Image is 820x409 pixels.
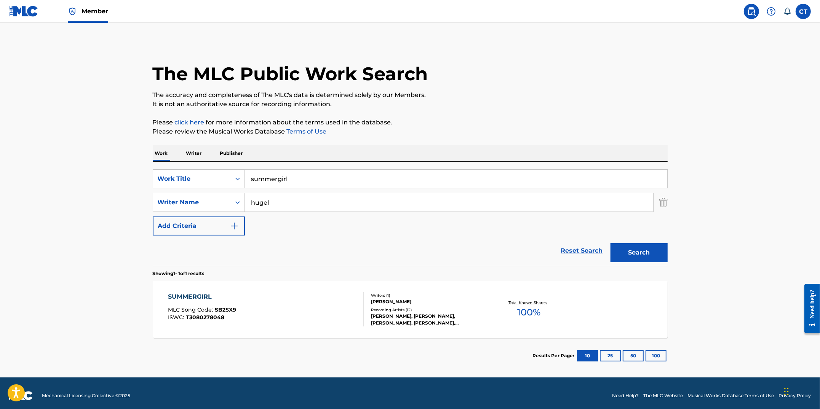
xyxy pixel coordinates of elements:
[747,7,756,16] img: search
[153,281,668,338] a: SUMMERGIRLMLC Song Code:SB2SX9ISWC:T3080278048Writers (1)[PERSON_NAME]Recording Artists (12)[PERS...
[153,62,428,85] h1: The MLC Public Work Search
[687,392,774,399] a: Musical Works Database Terms of Use
[643,392,683,399] a: The MLC Website
[218,145,245,161] p: Publisher
[9,6,38,17] img: MLC Logo
[623,350,644,361] button: 50
[557,242,607,259] a: Reset Search
[600,350,621,361] button: 25
[778,392,811,399] a: Privacy Policy
[153,127,668,136] p: Please review the Musical Works Database
[577,350,598,361] button: 10
[659,193,668,212] img: Delete Criterion
[68,7,77,16] img: Top Rightsholder
[799,278,820,339] iframe: Resource Center
[153,118,668,127] p: Please for more information about the terms used in the database.
[371,293,486,298] div: Writers ( 1 )
[371,313,486,326] div: [PERSON_NAME], [PERSON_NAME], [PERSON_NAME], [PERSON_NAME], [PERSON_NAME]
[42,392,130,399] span: Mechanical Licensing Collective © 2025
[767,7,776,16] img: help
[153,145,170,161] p: Work
[153,216,245,236] button: Add Criteria
[230,221,239,231] img: 9d2ae6d4665cec9f34b9.svg
[186,314,224,321] span: T3080278048
[175,119,205,126] a: click here
[158,174,226,183] div: Work Title
[168,306,215,313] span: MLC Song Code :
[764,4,779,19] div: Help
[371,307,486,313] div: Recording Artists ( 12 )
[168,314,186,321] span: ISWC :
[285,128,327,135] a: Terms of Use
[784,380,789,403] div: Drag
[158,198,226,207] div: Writer Name
[533,352,576,359] p: Results Per Page:
[153,91,668,100] p: The accuracy and completeness of The MLC's data is determined solely by our Members.
[371,298,486,305] div: [PERSON_NAME]
[611,243,668,262] button: Search
[744,4,759,19] a: Public Search
[783,8,791,15] div: Notifications
[153,100,668,109] p: It is not an authoritative source for recording information.
[517,306,540,319] span: 100 %
[184,145,204,161] p: Writer
[612,392,639,399] a: Need Help?
[782,372,820,409] iframe: Chat Widget
[153,270,205,277] p: Showing 1 - 1 of 1 results
[646,350,667,361] button: 100
[168,292,236,301] div: SUMMERGIRL
[82,7,108,16] span: Member
[153,169,668,266] form: Search Form
[508,300,549,306] p: Total Known Shares:
[796,4,811,19] div: User Menu
[215,306,236,313] span: SB2SX9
